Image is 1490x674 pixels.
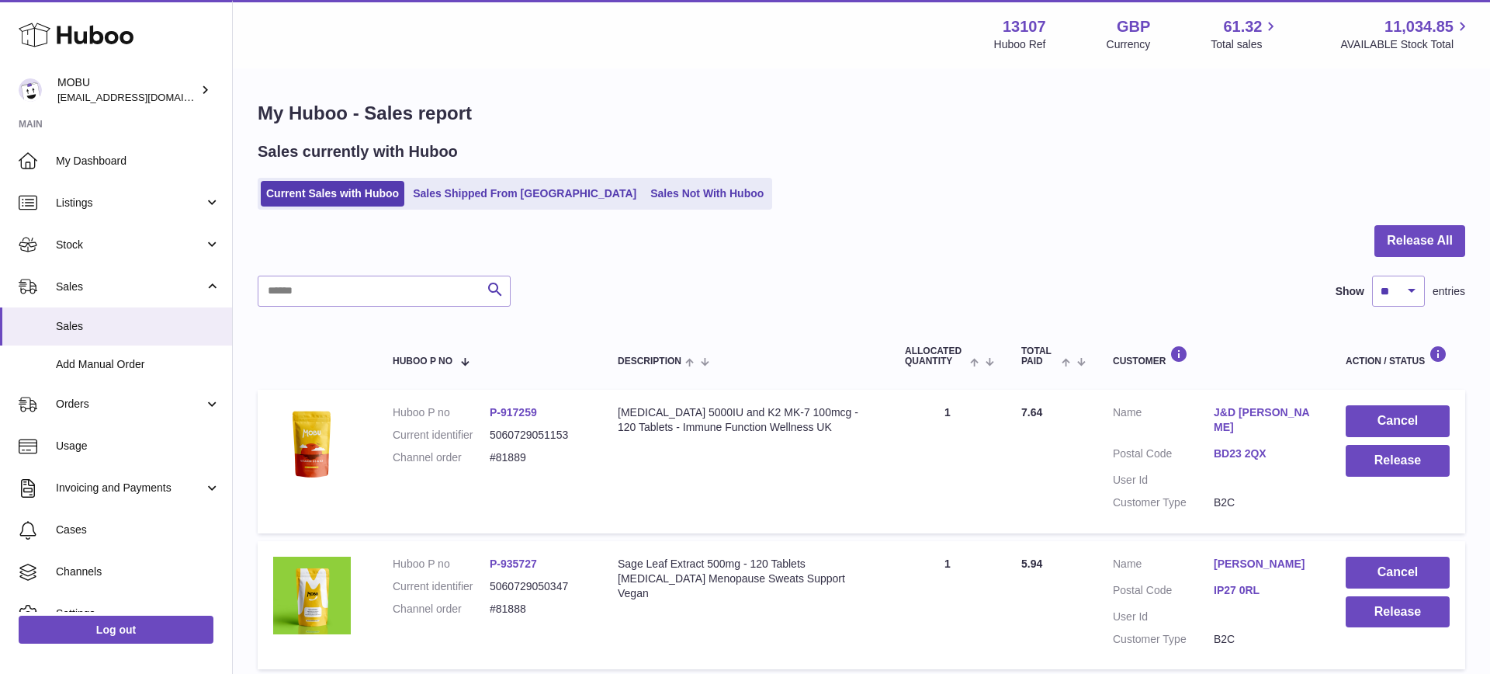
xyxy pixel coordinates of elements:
[1346,557,1450,589] button: Cancel
[393,356,452,367] span: Huboo P no
[261,181,404,207] a: Current Sales with Huboo
[57,91,228,103] span: [EMAIL_ADDRESS][DOMAIN_NAME]
[393,602,490,617] dt: Channel order
[1107,37,1151,52] div: Currency
[490,558,537,570] a: P-935727
[994,37,1046,52] div: Huboo Ref
[1214,405,1315,435] a: J&D [PERSON_NAME]
[889,541,1006,670] td: 1
[56,606,220,621] span: Settings
[56,238,204,252] span: Stock
[1340,37,1471,52] span: AVAILABLE Stock Total
[1003,16,1046,37] strong: 13107
[1340,16,1471,52] a: 11,034.85 AVAILABLE Stock Total
[1214,446,1315,461] a: BD23 2QX
[1117,16,1150,37] strong: GBP
[1214,583,1315,598] a: IP27 0RL
[1211,37,1280,52] span: Total sales
[56,154,220,168] span: My Dashboard
[1346,445,1450,477] button: Release
[1384,16,1454,37] span: 11,034.85
[1113,557,1214,575] dt: Name
[393,579,490,594] dt: Current identifier
[490,579,587,594] dd: 5060729050347
[57,75,197,105] div: MOBU
[1433,284,1465,299] span: entries
[490,428,587,443] dd: 5060729051153
[273,405,351,483] img: $_57.PNG
[1113,632,1214,647] dt: Customer Type
[1346,405,1450,437] button: Cancel
[56,565,220,579] span: Channels
[1113,495,1214,510] dt: Customer Type
[1336,284,1364,299] label: Show
[1214,632,1315,647] dd: B2C
[1021,406,1042,419] span: 7.64
[56,196,204,210] span: Listings
[1346,596,1450,628] button: Release
[19,616,213,644] a: Log out
[56,397,204,412] span: Orders
[905,346,966,367] span: ALLOCATED Quantity
[618,356,681,367] span: Description
[56,357,220,372] span: Add Manual Order
[1113,405,1214,439] dt: Name
[1113,610,1214,624] dt: User Id
[1113,583,1214,602] dt: Postal Code
[56,319,220,334] span: Sales
[1211,16,1280,52] a: 61.32 Total sales
[1021,346,1058,367] span: Total paid
[56,280,204,294] span: Sales
[490,602,587,617] dd: #81888
[618,557,874,601] div: Sage Leaf Extract 500mg - 120 Tablets [MEDICAL_DATA] Menopause Sweats Support Vegan
[393,428,490,443] dt: Current identifier
[393,557,490,572] dt: Huboo P no
[258,101,1465,126] h1: My Huboo - Sales report
[56,439,220,453] span: Usage
[1214,495,1315,510] dd: B2C
[1214,557,1315,572] a: [PERSON_NAME]
[1113,446,1214,465] dt: Postal Code
[19,78,42,102] img: mo@mobu.co.uk
[258,141,458,162] h2: Sales currently with Huboo
[393,405,490,420] dt: Huboo P no
[645,181,769,207] a: Sales Not With Huboo
[273,557,351,634] img: $_57.PNG
[1223,16,1262,37] span: 61.32
[1374,225,1465,257] button: Release All
[889,390,1006,533] td: 1
[1113,346,1315,367] div: Customer
[490,450,587,465] dd: #81889
[56,523,220,537] span: Cases
[490,406,537,419] a: P-917259
[1113,473,1214,488] dt: User Id
[1021,558,1042,570] span: 5.94
[407,181,642,207] a: Sales Shipped From [GEOGRAPHIC_DATA]
[56,481,204,495] span: Invoicing and Payments
[618,405,874,435] div: [MEDICAL_DATA] 5000IU and K2 MK-7 100mcg - 120 Tablets - Immune Function Wellness UK
[1346,346,1450,367] div: Action / Status
[393,450,490,465] dt: Channel order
